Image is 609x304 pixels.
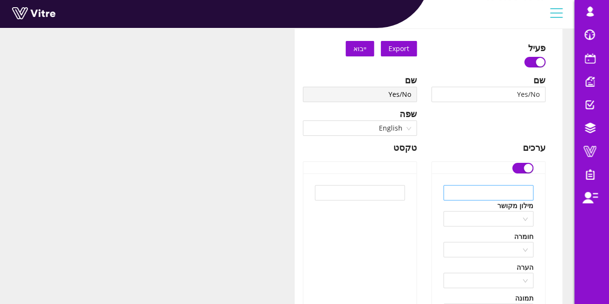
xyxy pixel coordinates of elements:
[353,44,366,53] span: ייבוא
[309,121,411,135] span: English
[497,200,533,211] div: מילון מקושר
[393,141,417,154] div: טקסט
[400,107,417,120] div: שפה
[533,73,545,87] div: שם
[517,262,533,273] div: הערה
[405,73,417,87] div: שם
[381,41,417,56] button: Export
[431,87,545,102] input: שם
[303,87,417,102] input: שם
[515,293,533,304] div: תמונה
[528,41,545,54] div: פעיל
[523,141,545,154] div: ערכים
[514,231,533,242] div: חומרה
[389,43,409,54] span: Export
